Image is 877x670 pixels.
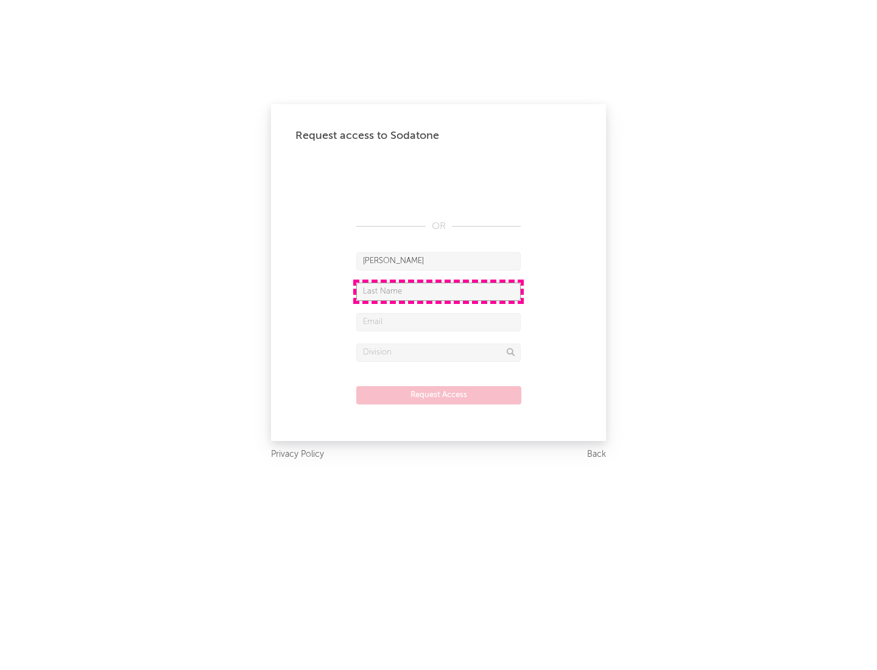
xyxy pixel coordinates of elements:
input: Email [356,313,521,331]
input: Last Name [356,283,521,301]
a: Back [587,447,606,462]
input: Division [356,344,521,362]
a: Privacy Policy [271,447,324,462]
div: OR [356,219,521,234]
div: Request access to Sodatone [295,129,582,143]
input: First Name [356,252,521,270]
button: Request Access [356,386,521,404]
